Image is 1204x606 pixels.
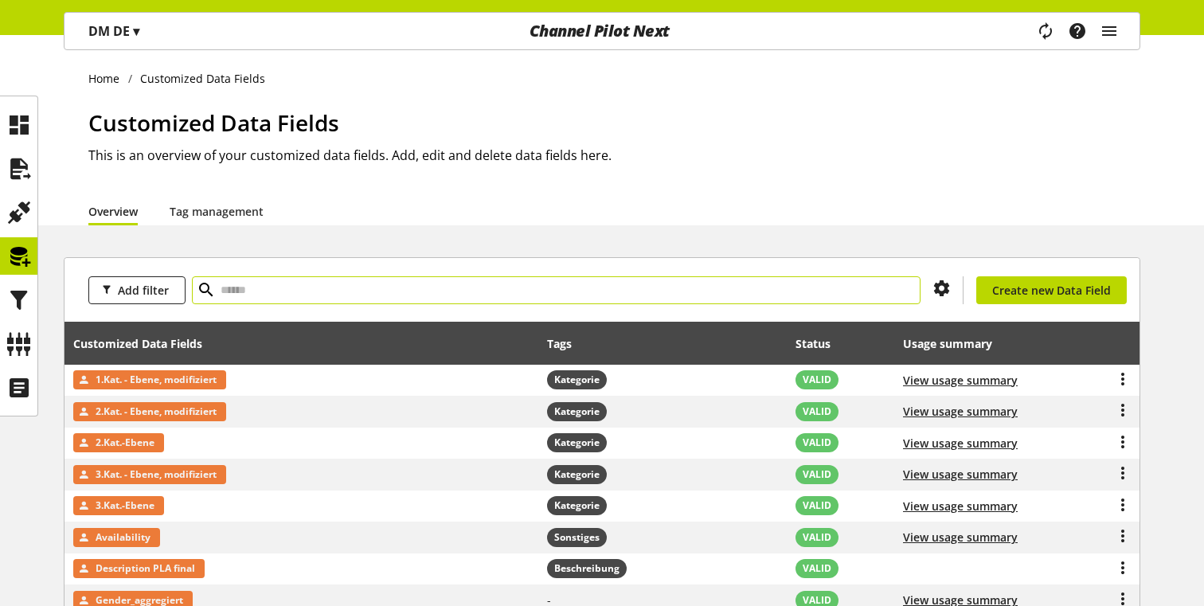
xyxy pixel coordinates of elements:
span: Kategorie [547,370,607,389]
span: 3.Kat.-Ebene [96,496,154,515]
div: Usage summary [903,335,1008,352]
span: Add filter [118,282,169,299]
span: Kategorie [554,373,600,387]
span: Kategorie [554,498,600,513]
div: Customized Data Fields [73,335,218,352]
span: Description PLA final [96,559,195,578]
span: Kategorie [547,465,607,484]
span: Kategorie [547,402,607,421]
button: View usage summary [903,372,1018,389]
button: View usage summary [903,466,1018,483]
span: Customized Data Fields [88,108,339,138]
nav: main navigation [64,12,1140,50]
button: View usage summary [903,498,1018,514]
span: VALID [803,561,831,576]
span: 3.Kat. - Ebene, modifiziert [96,465,217,484]
button: View usage summary [903,529,1018,545]
span: Sonstiges [547,528,607,547]
span: Kategorie [554,436,600,450]
span: ▾ [133,22,139,40]
button: View usage summary [903,435,1018,452]
span: Beschreibung [547,559,627,578]
span: Create new Data Field [992,282,1111,299]
button: Add filter [88,276,186,304]
span: Sonstiges [554,530,600,545]
a: Tag management [170,203,264,220]
button: View usage summary [903,403,1018,420]
p: DM DE [88,22,139,41]
span: Kategorie [547,496,607,515]
span: Kategorie [554,405,600,419]
a: Home [88,70,128,87]
span: Kategorie [554,467,600,482]
span: 2.Kat. - Ebene, modifiziert [96,402,217,421]
a: Create new Data Field [976,276,1127,304]
div: Status [795,335,846,352]
span: 2.Kat.-Ebene [96,433,154,452]
span: Availability [96,528,150,547]
h2: This is an overview of your customized data fields. Add, edit and delete data fields here. [88,146,1140,165]
span: Beschreibung [554,561,620,576]
span: VALID [803,436,831,450]
span: 1.Kat. - Ebene, modifiziert [96,370,217,389]
span: VALID [803,498,831,513]
span: Kategorie [547,433,607,452]
span: VALID [803,373,831,387]
a: Overview [88,203,138,220]
span: VALID [803,405,831,419]
div: Tags [547,335,572,352]
span: VALID [803,530,831,545]
span: VALID [803,467,831,482]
